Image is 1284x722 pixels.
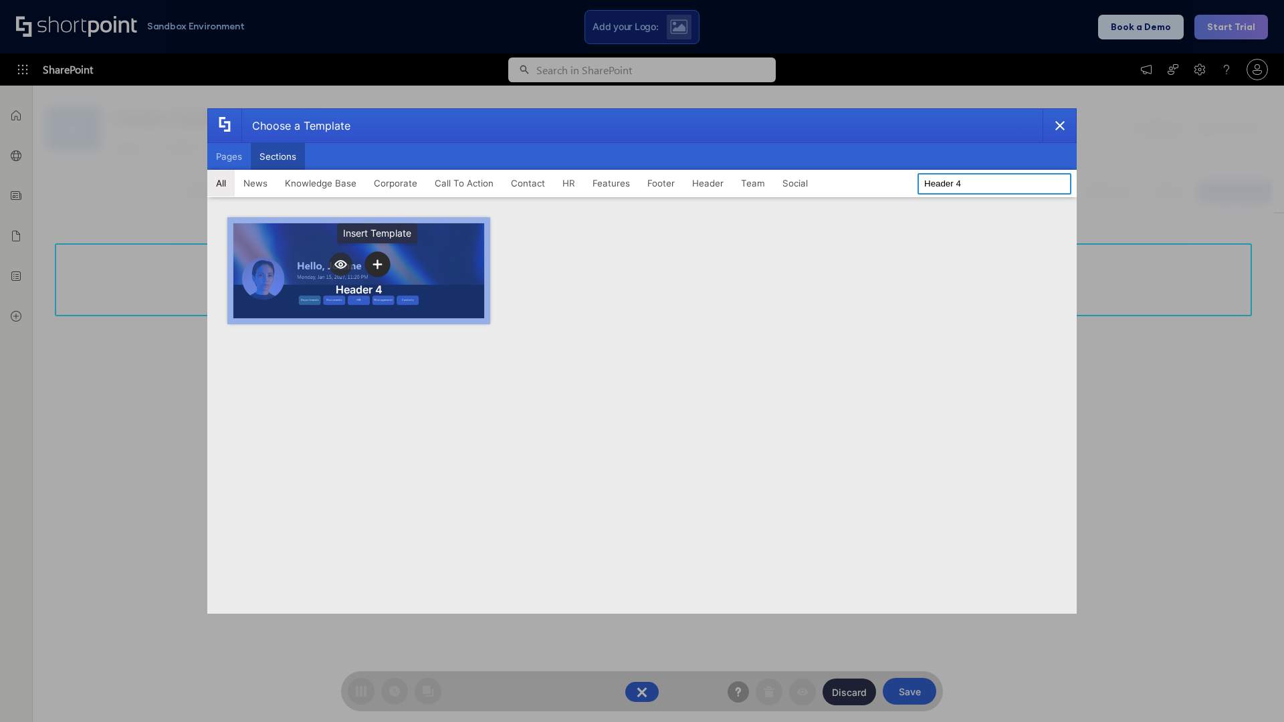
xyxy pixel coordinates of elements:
button: Header [683,170,732,197]
button: Corporate [365,170,426,197]
div: template selector [207,108,1077,614]
button: All [207,170,235,197]
button: Pages [207,143,251,170]
div: Choose a Template [241,109,350,142]
button: Call To Action [426,170,502,197]
div: Header 4 [336,283,383,296]
input: Search [918,173,1071,195]
button: Social [774,170,817,197]
button: HR [554,170,584,197]
button: Team [732,170,774,197]
button: Features [584,170,639,197]
button: Contact [502,170,554,197]
button: News [235,170,276,197]
button: Knowledge Base [276,170,365,197]
button: Footer [639,170,683,197]
button: Sections [251,143,305,170]
iframe: Chat Widget [1217,658,1284,722]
